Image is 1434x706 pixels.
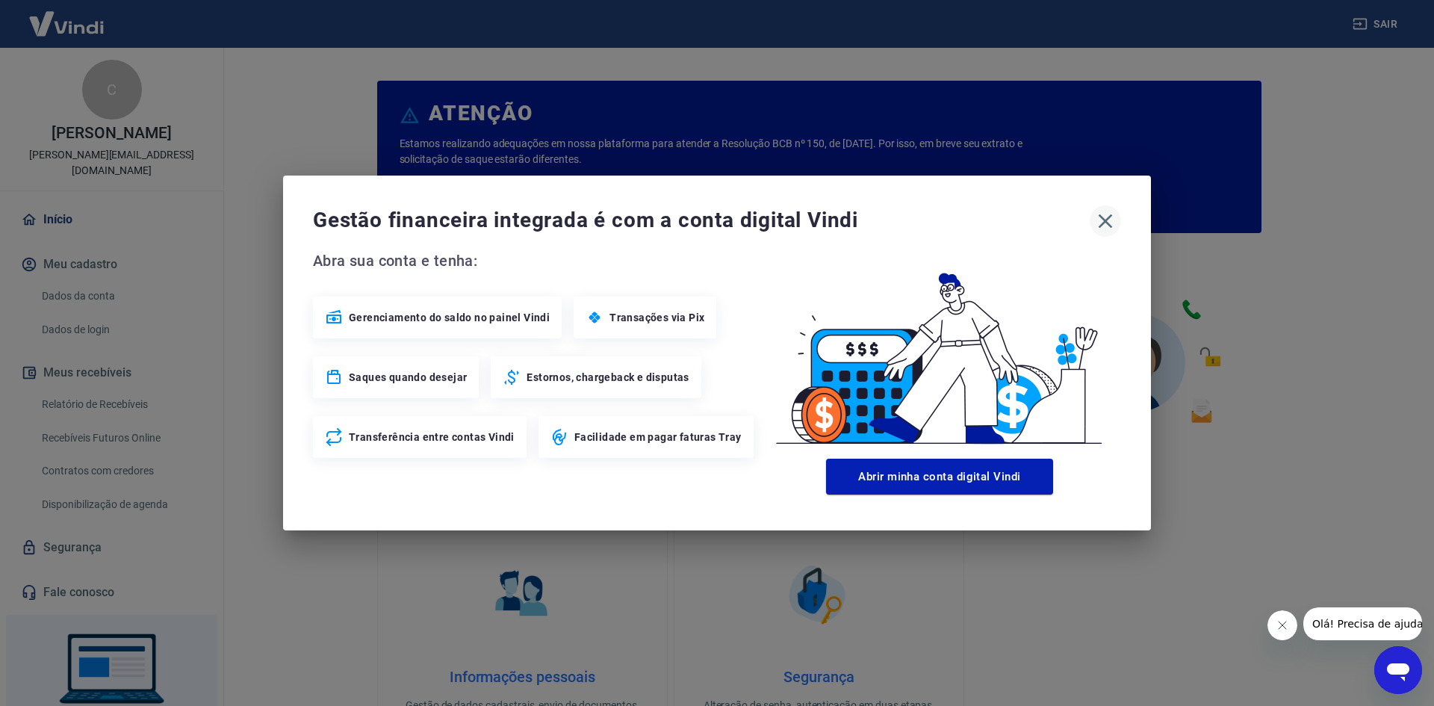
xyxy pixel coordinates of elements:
[349,430,515,445] span: Transferência entre contas Vindi
[1267,610,1297,640] iframe: Fechar mensagem
[1374,646,1422,694] iframe: Botão para abrir a janela de mensagens
[313,249,758,273] span: Abra sua conta e tenha:
[758,249,1121,453] img: Good Billing
[313,205,1090,235] span: Gestão financeira integrada é com a conta digital Vindi
[9,10,125,22] span: Olá! Precisa de ajuda?
[527,370,689,385] span: Estornos, chargeback e disputas
[349,370,467,385] span: Saques quando desejar
[1303,607,1422,640] iframe: Mensagem da empresa
[574,430,742,445] span: Facilidade em pagar faturas Tray
[609,310,704,325] span: Transações via Pix
[826,459,1053,495] button: Abrir minha conta digital Vindi
[349,310,550,325] span: Gerenciamento do saldo no painel Vindi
